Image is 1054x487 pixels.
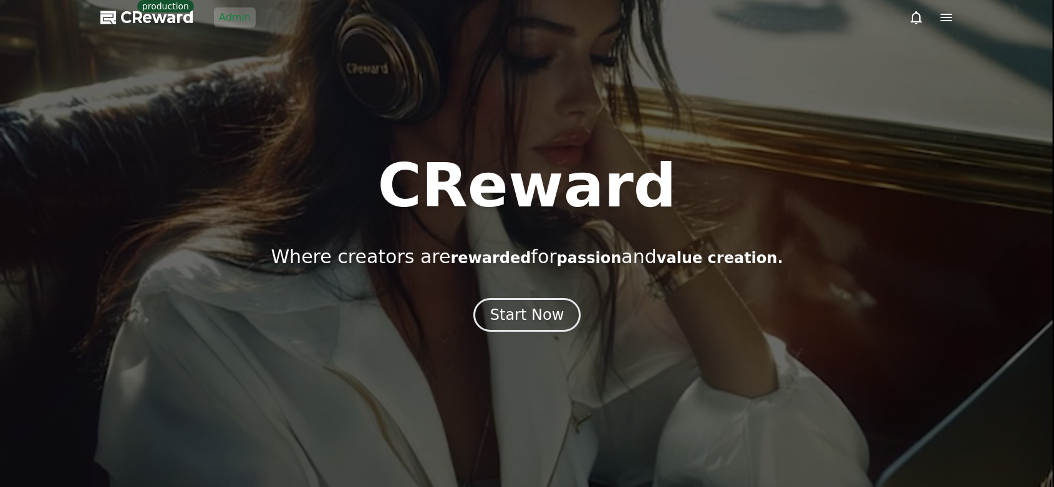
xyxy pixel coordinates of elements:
span: value creation. [657,249,783,267]
span: passion [557,249,622,267]
span: CReward [120,7,194,27]
span: rewarded [450,249,531,267]
div: Start Now [490,305,564,325]
button: Start Now [473,298,581,332]
a: Admin [214,7,256,27]
h1: CReward [377,156,676,216]
a: CReward [100,7,194,27]
p: Where creators are for and [271,246,783,268]
a: Start Now [473,311,581,322]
